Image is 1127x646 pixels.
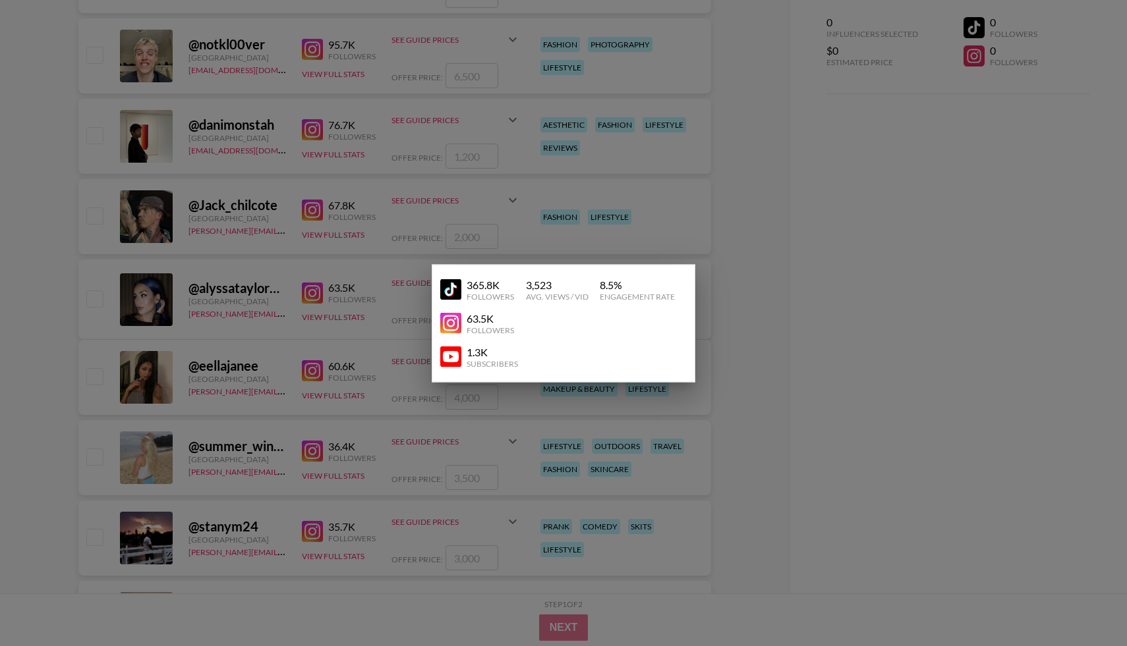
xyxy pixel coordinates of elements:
img: YouTube [440,313,461,334]
img: YouTube [440,279,461,300]
div: 63.5K [467,311,514,325]
div: Followers [467,325,514,335]
img: YouTube [440,346,461,367]
div: 365.8K [467,278,514,291]
div: 8.5 % [600,278,675,291]
div: Engagement Rate [600,291,675,301]
div: 1.3K [467,345,518,358]
div: Avg. Views / Vid [526,291,589,301]
div: Followers [467,291,514,301]
div: 3,523 [526,278,589,291]
div: Subscribers [467,358,518,368]
iframe: Drift Widget Chat Controller [1061,580,1111,630]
